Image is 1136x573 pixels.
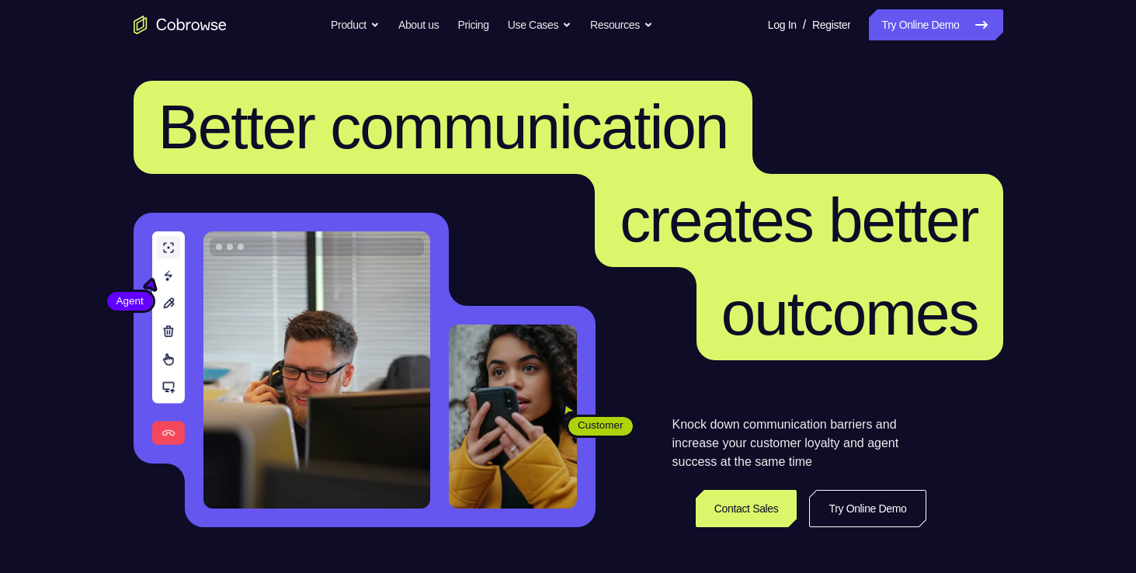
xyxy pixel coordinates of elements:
a: Try Online Demo [869,9,1002,40]
a: About us [398,9,439,40]
a: Contact Sales [696,490,797,527]
a: Pricing [457,9,488,40]
a: Try Online Demo [809,490,926,527]
span: creates better [620,186,978,255]
a: Register [812,9,850,40]
a: Go to the home page [134,16,227,34]
img: A customer holding their phone [449,325,577,509]
button: Use Cases [508,9,571,40]
span: Better communication [158,92,728,161]
button: Product [331,9,380,40]
span: outcomes [721,279,978,348]
a: Log In [768,9,797,40]
p: Knock down communication barriers and increase your customer loyalty and agent success at the sam... [672,415,926,471]
span: / [803,16,806,34]
img: A customer support agent talking on the phone [203,231,430,509]
button: Resources [590,9,653,40]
